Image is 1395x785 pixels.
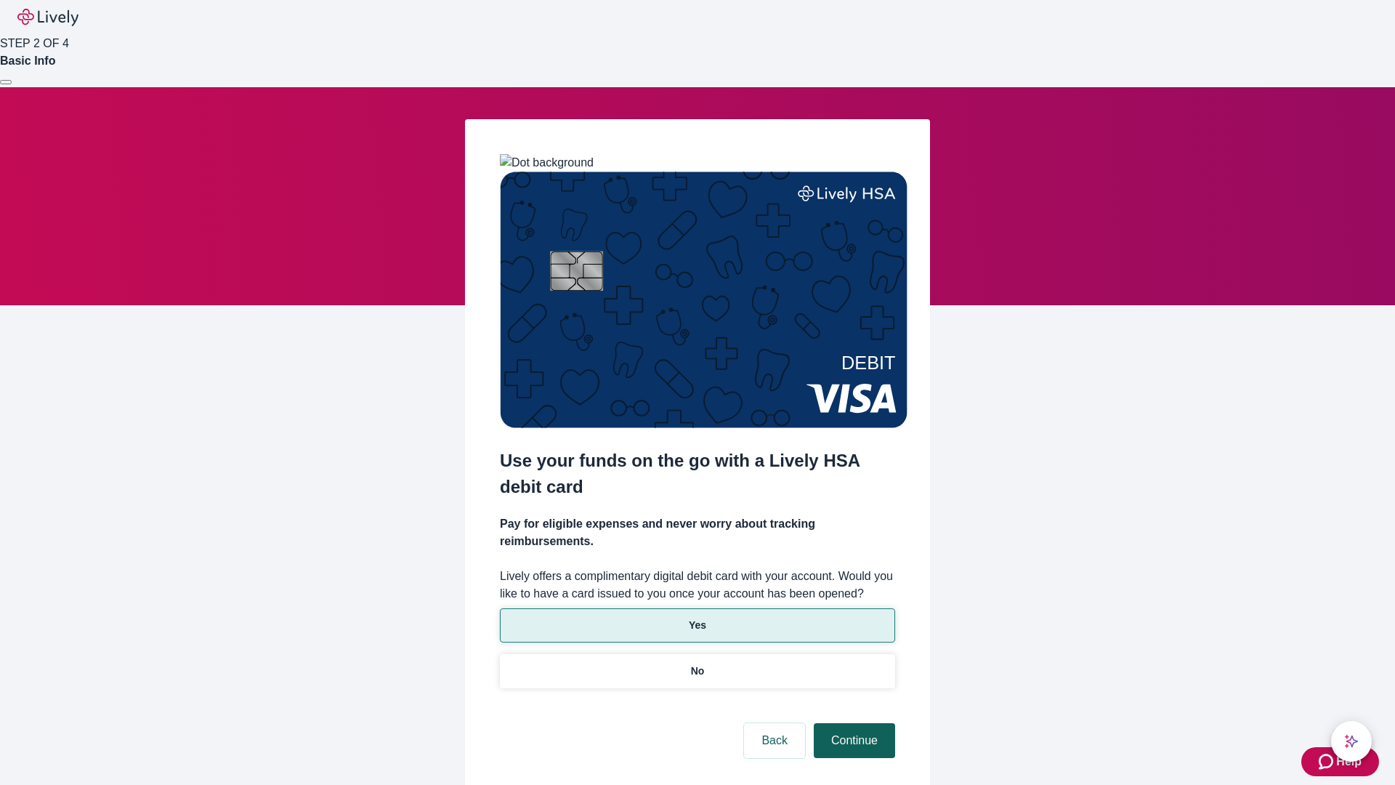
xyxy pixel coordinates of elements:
img: Dot background [500,154,594,172]
svg: Lively AI Assistant [1344,734,1359,749]
p: Yes [689,618,706,633]
button: Yes [500,608,895,643]
h2: Use your funds on the go with a Lively HSA debit card [500,448,895,500]
label: Lively offers a complimentary digital debit card with your account. Would you like to have a card... [500,568,895,603]
p: No [691,664,705,679]
img: Debit card [500,172,907,428]
span: Help [1336,753,1362,770]
button: Back [744,723,805,758]
svg: Zendesk support icon [1319,753,1336,770]
button: chat [1331,721,1372,762]
button: Zendesk support iconHelp [1301,747,1379,776]
h4: Pay for eligible expenses and never worry about tracking reimbursements. [500,515,895,550]
img: Lively [17,9,78,26]
button: Continue [814,723,895,758]
button: No [500,654,895,688]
